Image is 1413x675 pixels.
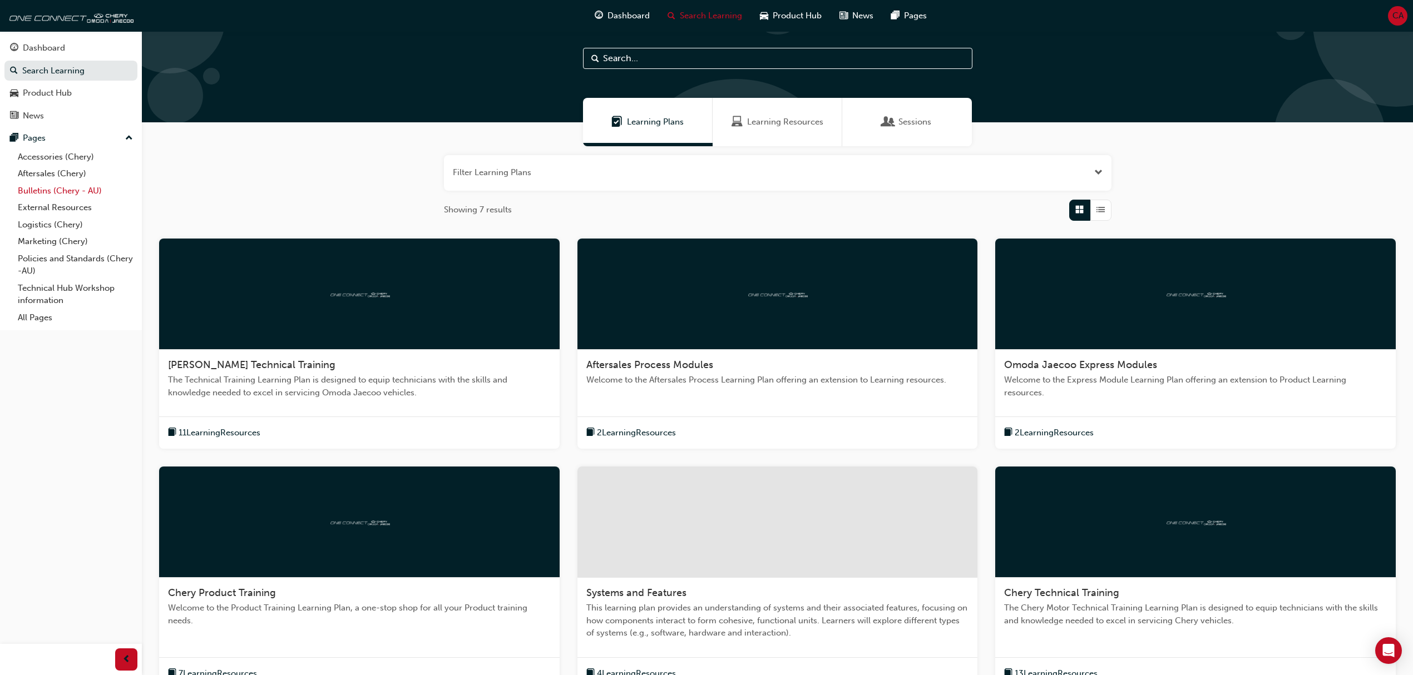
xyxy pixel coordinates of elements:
[595,9,603,23] span: guage-icon
[10,43,18,53] span: guage-icon
[13,199,137,216] a: External Resources
[904,9,927,22] span: Pages
[4,128,137,148] button: Pages
[713,98,842,146] a: Learning ResourcesLearning Resources
[751,4,831,27] a: car-iconProduct Hub
[13,280,137,309] a: Technical Hub Workshop information
[597,426,676,439] span: 2 Learning Resources
[1165,516,1226,527] img: oneconnect
[179,426,260,439] span: 11 Learning Resources
[586,374,969,386] span: Welcome to the Aftersales Process Learning Plan offering an extension to Learning resources.
[898,116,931,128] span: Sessions
[760,9,768,23] span: car-icon
[4,106,137,126] a: News
[23,87,72,100] div: Product Hub
[168,359,335,371] span: [PERSON_NAME] Technical Training
[586,426,595,440] span: book-icon
[839,9,848,23] span: news-icon
[23,132,46,145] div: Pages
[591,52,599,65] span: Search
[23,110,44,122] div: News
[1094,166,1103,179] button: Open the filter
[4,83,137,103] a: Product Hub
[168,426,260,440] button: book-icon11LearningResources
[583,48,972,69] input: Search...
[13,309,137,326] a: All Pages
[10,111,18,121] span: news-icon
[168,374,551,399] span: The Technical Training Learning Plan is designed to equip technicians with the skills and knowled...
[1004,426,1094,440] button: book-icon2LearningResources
[831,4,882,27] a: news-iconNews
[891,9,900,23] span: pages-icon
[586,4,659,27] a: guage-iconDashboard
[668,9,675,23] span: search-icon
[13,148,137,166] a: Accessories (Chery)
[4,36,137,128] button: DashboardSearch LearningProduct HubNews
[1096,204,1105,216] span: List
[168,602,551,627] span: Welcome to the Product Training Learning Plan, a one-stop shop for all your Product training needs.
[329,516,390,527] img: oneconnect
[159,239,560,449] a: oneconnect[PERSON_NAME] Technical TrainingThe Technical Training Learning Plan is designed to equ...
[10,66,18,76] span: search-icon
[586,359,713,371] span: Aftersales Process Modules
[1004,359,1157,371] span: Omoda Jaecoo Express Modules
[583,98,713,146] a: Learning PlansLearning Plans
[1015,426,1094,439] span: 2 Learning Resources
[13,216,137,234] a: Logistics (Chery)
[10,133,18,143] span: pages-icon
[125,131,133,146] span: up-icon
[732,116,743,128] span: Learning Resources
[586,426,676,440] button: book-icon2LearningResources
[995,239,1396,449] a: oneconnectOmoda Jaecoo Express ModulesWelcome to the Express Module Learning Plan offering an ext...
[1004,587,1119,599] span: Chery Technical Training
[444,204,512,216] span: Showing 7 results
[13,233,137,250] a: Marketing (Chery)
[329,288,390,299] img: oneconnect
[611,116,622,128] span: Learning Plans
[23,42,65,54] div: Dashboard
[1004,374,1387,399] span: Welcome to the Express Module Learning Plan offering an extension to Product Learning resources.
[659,4,751,27] a: search-iconSearch Learning
[6,4,134,27] img: oneconnect
[122,653,131,667] span: prev-icon
[586,602,969,639] span: This learning plan provides an understanding of systems and their associated features, focusing o...
[4,38,137,58] a: Dashboard
[13,165,137,182] a: Aftersales (Chery)
[1004,602,1387,627] span: The Chery Motor Technical Training Learning Plan is designed to equip technicians with the skills...
[607,9,650,22] span: Dashboard
[1388,6,1407,26] button: CA
[13,250,137,280] a: Policies and Standards (Chery -AU)
[13,182,137,200] a: Bulletins (Chery - AU)
[1375,637,1402,664] div: Open Intercom Messenger
[627,116,684,128] span: Learning Plans
[1165,288,1226,299] img: oneconnect
[1004,426,1012,440] span: book-icon
[883,116,894,128] span: Sessions
[1392,9,1404,22] span: CA
[586,587,686,599] span: Systems and Features
[852,9,873,22] span: News
[882,4,936,27] a: pages-iconPages
[168,426,176,440] span: book-icon
[10,88,18,98] span: car-icon
[680,9,742,22] span: Search Learning
[842,98,972,146] a: SessionsSessions
[168,587,276,599] span: Chery Product Training
[747,116,823,128] span: Learning Resources
[4,61,137,81] a: Search Learning
[1075,204,1084,216] span: Grid
[747,288,808,299] img: oneconnect
[773,9,822,22] span: Product Hub
[577,239,978,449] a: oneconnectAftersales Process ModulesWelcome to the Aftersales Process Learning Plan offering an e...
